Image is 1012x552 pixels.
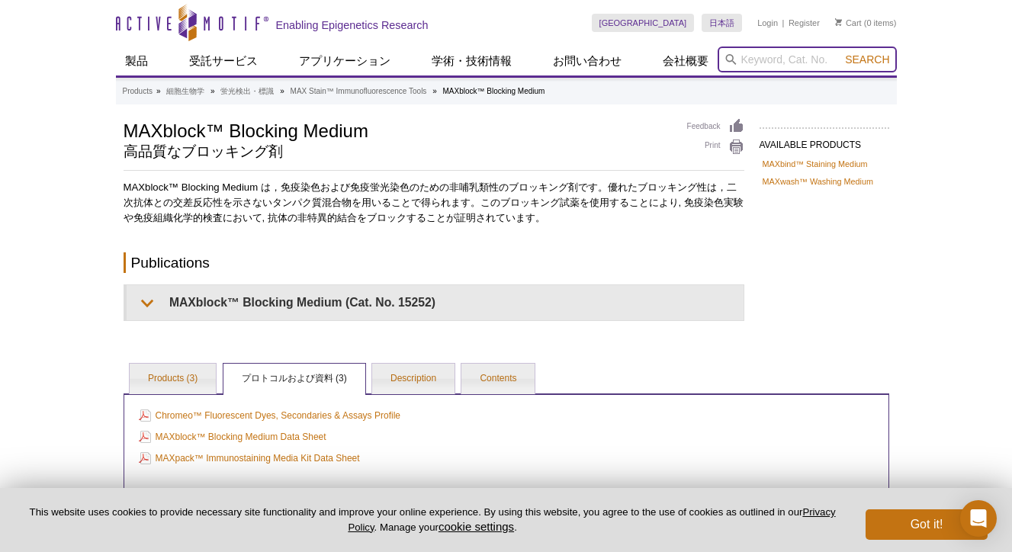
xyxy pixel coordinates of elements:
a: Description [372,364,455,394]
a: お問い合わせ [544,47,631,75]
div: Open Intercom Messenger [960,500,997,537]
summary: MAXblock™ Blocking Medium (Cat. No. 15252) [127,285,744,319]
button: Search [840,53,894,66]
button: Got it! [866,509,988,540]
li: (0 items) [835,14,897,32]
a: Feedback [687,118,744,135]
a: Print [687,139,744,156]
a: 細胞生物学 [166,85,204,98]
a: Cart [835,18,862,28]
p: This website uses cookies to provide necessary site functionality and improve your online experie... [24,505,840,534]
h2: Publications [124,252,744,273]
a: 会社概要 [654,47,718,75]
h1: MAXblock™ Blocking Medium [124,118,672,141]
button: cookie settings [439,520,514,533]
a: MAX Stain™ Immunofluorescence Tools [291,85,427,98]
a: 蛍光検出・標識 [220,85,274,98]
li: MAXblock™ Blocking Medium [442,87,545,95]
a: Products [123,85,153,98]
a: Login [757,18,778,28]
a: Products (3) [130,364,216,394]
li: » [156,87,161,95]
span: Search [845,53,889,66]
a: MAXpack™ Immunostaining Media Kit Data Sheet [139,450,360,467]
img: Your Cart [835,18,842,26]
a: 日本語 [702,14,742,32]
a: 受託サービス [180,47,267,75]
a: MAXbind™ Staining Medium [763,157,868,171]
a: Chromeo™ Fluorescent Dyes, Secondaries & Assays Profile [139,407,400,424]
h2: 高品質なブロッキング剤 [124,145,672,159]
a: Privacy Policy [348,506,835,532]
a: MAXwash™ Washing Medium [763,175,873,188]
a: Contents [461,364,535,394]
a: アプリケーション [290,47,400,75]
li: | [782,14,785,32]
a: 製品 [116,47,157,75]
input: Keyword, Cat. No. [718,47,897,72]
li: » [210,87,215,95]
h2: Enabling Epigenetics Research [276,18,429,32]
li: » [432,87,437,95]
a: MAXblock™ Blocking Medium Data Sheet [139,428,326,445]
li: » [280,87,284,95]
a: [GEOGRAPHIC_DATA] [592,14,695,32]
p: MAXblock™ Blocking Medium は，免疫染色および免疫蛍光染色のための非哺乳類性のブロッキング剤です。優れたブロッキング性は，二次抗体との交差反応性を示さないタンパク質混合物... [124,180,744,226]
a: 学術・技術情報 [422,47,521,75]
h2: AVAILABLE PRODUCTS [760,127,889,155]
a: Register [789,18,820,28]
a: プロトコルおよび資料 (3) [223,364,365,394]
